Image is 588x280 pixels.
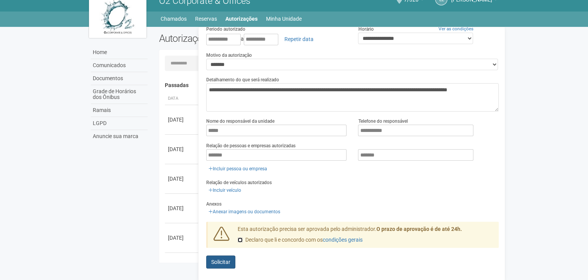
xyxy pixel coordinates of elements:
[225,13,258,24] a: Autorizações
[211,259,230,265] span: Solicitar
[91,117,148,130] a: LGPD
[91,46,148,59] a: Home
[91,59,148,72] a: Comunicados
[279,33,319,46] a: Repetir data
[206,255,235,268] button: Solicitar
[206,142,296,149] label: Relação de pessoas e empresas autorizadas
[91,104,148,117] a: Ramais
[358,118,407,125] label: Telefone do responsável
[439,26,473,31] a: Ver as condições
[168,116,196,124] div: [DATE]
[165,92,199,105] th: Data
[206,165,269,173] a: Incluir pessoa ou empresa
[206,186,243,194] a: Incluir veículo
[266,13,302,24] a: Minha Unidade
[168,234,196,242] div: [DATE]
[161,13,187,24] a: Chamados
[91,85,148,104] a: Grade de Horários dos Ônibus
[206,179,272,186] label: Relação de veículos autorizados
[376,226,462,232] strong: O prazo de aprovação é de até 24h.
[232,226,499,248] div: Esta autorização precisa ser aprovada pelo administrador.
[206,201,222,208] label: Anexos
[206,26,245,33] label: Período autorizado
[168,175,196,183] div: [DATE]
[159,33,323,44] h2: Autorizações
[206,33,347,46] div: a
[91,130,148,143] a: Anuncie sua marca
[238,237,243,242] input: Declaro que li e concordo com oscondições gerais
[206,52,252,59] label: Motivo da autorização
[206,118,274,125] label: Nome do responsável da unidade
[238,236,363,244] label: Declaro que li e concordo com os
[165,82,493,88] h4: Passadas
[168,145,196,153] div: [DATE]
[168,204,196,212] div: [DATE]
[91,72,148,85] a: Documentos
[358,26,373,33] label: Horário
[206,76,279,83] label: Detalhamento do que será realizado
[206,208,283,216] a: Anexar imagens ou documentos
[195,13,217,24] a: Reservas
[323,237,363,243] a: condições gerais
